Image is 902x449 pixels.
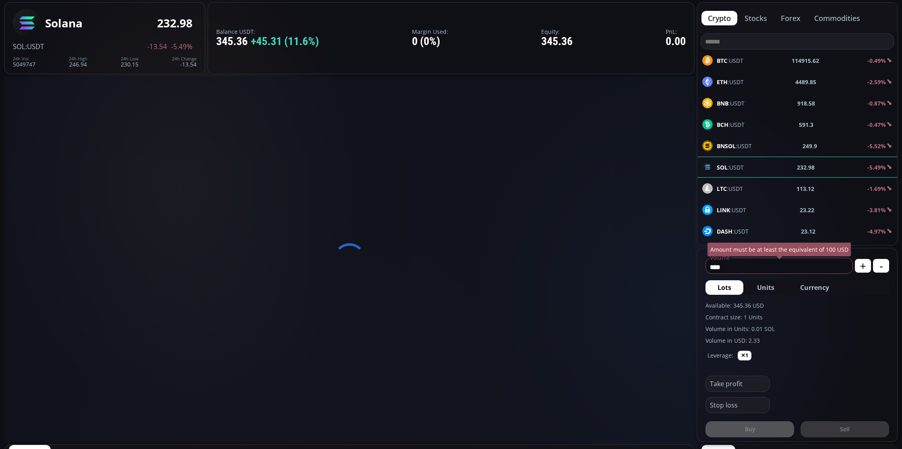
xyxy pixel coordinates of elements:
[13,56,35,61] div: 24h Vol.
[797,99,815,108] b: 918.58
[705,313,889,321] label: Contract size: 1 Units
[157,17,192,29] div: 232.98
[705,336,889,345] label: Volume in USD: 2.33
[701,11,737,25] button: crypto
[705,325,889,333] label: Volume in Units: 0.01 SOL
[757,283,774,292] span: Units
[873,259,889,273] button: -
[708,242,851,257] div: Amount must be at least the equivalent of 100 USD
[717,184,743,193] span: :USDT
[69,56,87,67] div: 246.94
[121,56,139,61] div: 24h Low
[412,29,448,35] label: Margin Used:
[172,56,197,67] div: -13.54
[717,78,728,86] b: ETH
[717,185,727,192] b: LTC
[717,142,752,150] span: :USDT
[25,42,44,51] span: :USDT
[774,11,807,25] button: forex
[717,99,728,107] b: BNB
[799,120,813,129] b: 591.3
[717,121,728,128] b: BCH
[717,206,730,214] b: LINK
[705,280,743,295] button: Lots
[792,56,819,65] b: 114915.62
[855,259,871,273] button: +
[147,43,167,50] span: -13.54
[867,206,886,214] b: -3.81%
[803,142,817,150] b: 249.9
[172,56,197,61] div: 24h Change
[216,35,319,48] div: 345.36
[717,228,732,235] b: DASH
[121,56,139,67] div: 230.15
[795,78,816,86] b: 4489.85
[867,142,886,150] b: -5.52%
[541,35,573,48] div: 345.36
[705,301,889,310] label: Available: 345.36 USD
[69,56,87,61] div: 24h High
[45,17,83,29] div: Solana
[717,78,744,86] span: :USDT
[800,283,829,292] span: Currency
[717,227,749,236] span: :USDT
[738,11,774,25] button: stocks
[788,280,841,295] button: Currency
[745,280,786,295] button: Units
[541,29,573,35] label: Equity:
[13,56,35,67] div: 5049747
[717,99,745,108] span: :USDT
[412,35,448,48] div: 0 (0%)
[800,206,814,214] b: 23.22
[867,121,886,128] b: -0.47%
[717,206,746,214] span: :USDT
[867,99,886,107] b: -0.87%
[801,227,815,236] b: 23.12
[867,185,886,192] b: -1.69%
[867,78,886,86] b: -2.59%
[796,184,814,193] b: 113.12
[666,29,686,35] label: PnL:
[718,283,731,292] span: Lots
[708,351,733,360] label: Leverage:
[216,29,319,35] label: Balance USDT:
[717,57,727,64] b: BTC
[666,35,686,48] div: 0.00
[171,43,192,50] span: -5.49%
[808,11,867,25] button: commodities
[867,228,886,235] b: -4.97%
[738,351,751,360] button: ✕1
[867,57,886,64] b: -0.49%
[717,120,745,129] span: :USDT
[717,56,743,65] span: :USDT
[13,42,25,51] span: SOL
[251,35,319,48] span: +45.31 (11.6%)
[717,142,736,150] b: BNSOL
